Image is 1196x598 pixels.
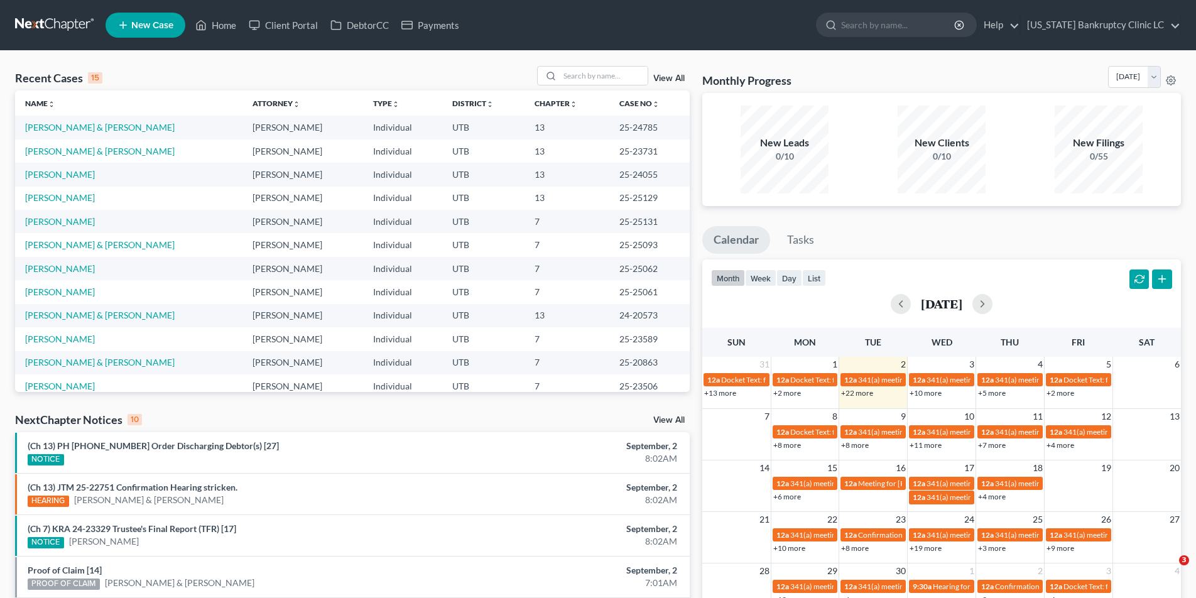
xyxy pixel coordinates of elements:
span: 12a [913,375,925,384]
a: +7 more [978,440,1006,450]
a: +8 more [841,543,869,553]
span: 12a [981,375,994,384]
span: 11 [1031,409,1044,424]
span: 21 [758,512,771,527]
span: 19 [1100,460,1112,476]
span: Docket Text: for [PERSON_NAME] [721,375,834,384]
td: 13 [525,304,609,327]
i: unfold_more [293,101,300,108]
td: 7 [525,257,609,280]
span: 30 [894,563,907,579]
span: 12a [981,479,994,488]
a: +8 more [773,440,801,450]
span: 341(a) meeting for [PERSON_NAME] [858,582,979,591]
div: NextChapter Notices [15,412,142,427]
td: UTB [442,257,525,280]
span: 341(a) meeting for [PERSON_NAME] [790,479,911,488]
a: [PERSON_NAME] & [PERSON_NAME] [25,146,175,156]
a: [PERSON_NAME] [25,216,95,227]
span: Docket Text: for [PERSON_NAME] [1063,375,1176,384]
span: 2 [1036,563,1044,579]
span: 341(a) meeting for [PERSON_NAME] & [PERSON_NAME] [790,582,978,591]
span: 341(a) meeting for [PERSON_NAME] & [PERSON_NAME] [995,427,1183,437]
a: [PERSON_NAME] & [PERSON_NAME] [25,239,175,250]
td: 7 [525,327,609,351]
span: 27 [1168,512,1181,527]
a: [PERSON_NAME] [25,192,95,203]
td: 7 [525,351,609,374]
td: 13 [525,187,609,210]
a: +13 more [704,388,736,398]
td: UTB [442,116,525,139]
div: NOTICE [28,454,64,465]
span: 341(a) meeting for [PERSON_NAME] [1063,530,1185,540]
div: September, 2 [469,481,677,494]
span: 5 [1105,357,1112,372]
span: 1 [831,357,839,372]
a: Help [977,14,1019,36]
a: [PERSON_NAME] [25,286,95,297]
td: UTB [442,139,525,163]
td: 25-20863 [609,351,690,374]
span: 10 [963,409,976,424]
td: 13 [525,163,609,186]
a: (Ch 13) PH [PHONE_NUMBER] Order Discharging Debtor(s) [27] [28,440,279,451]
div: New Leads [741,136,829,150]
td: [PERSON_NAME] [242,233,363,256]
span: 14 [758,460,771,476]
span: 25 [1031,512,1044,527]
a: View All [653,74,685,83]
a: +4 more [978,492,1006,501]
span: 15 [826,460,839,476]
span: 28 [758,563,771,579]
td: Individual [363,327,442,351]
span: 341(a) meeting for [PERSON_NAME] [927,427,1048,437]
span: 341(a) meeting for [PERSON_NAME] [995,530,1116,540]
td: Individual [363,210,442,233]
a: [PERSON_NAME] & [PERSON_NAME] [25,357,175,367]
td: 25-23506 [609,374,690,398]
div: September, 2 [469,440,677,452]
td: UTB [442,327,525,351]
span: 13 [1168,409,1181,424]
div: Recent Cases [15,70,102,85]
span: Hearing for [PERSON_NAME] & [PERSON_NAME] [933,582,1097,591]
iframe: Intercom live chat [1153,555,1183,585]
div: New Filings [1055,136,1143,150]
td: UTB [442,163,525,186]
span: 12a [844,427,857,437]
span: 341(a) meeting for [PERSON_NAME] [995,479,1116,488]
div: 0/10 [898,150,986,163]
div: 8:02AM [469,494,677,506]
a: Nameunfold_more [25,99,55,108]
td: 25-25131 [609,210,690,233]
td: [PERSON_NAME] [242,163,363,186]
td: [PERSON_NAME] [242,210,363,233]
td: Individual [363,351,442,374]
span: 3 [968,357,976,372]
a: (Ch 13) JTM 25-22751 Confirmation Hearing stricken. [28,482,237,492]
span: 341(a) meeting for [PERSON_NAME] [927,375,1048,384]
span: 12a [776,582,789,591]
td: UTB [442,233,525,256]
span: 12a [844,479,857,488]
span: 341(a) meeting for [PERSON_NAME] [927,479,1048,488]
span: 24 [963,512,976,527]
span: Thu [1001,337,1019,347]
button: day [776,269,802,286]
h2: [DATE] [921,297,962,310]
td: UTB [442,187,525,210]
td: 7 [525,280,609,303]
td: 25-25093 [609,233,690,256]
span: 9:30a [913,582,932,591]
td: Individual [363,187,442,210]
span: Fri [1072,337,1085,347]
a: Payments [395,14,465,36]
a: +5 more [978,388,1006,398]
span: New Case [131,21,173,30]
td: Individual [363,233,442,256]
td: 25-25062 [609,257,690,280]
td: [PERSON_NAME] [242,187,363,210]
span: 341(a) meeting for [PERSON_NAME] [858,427,979,437]
span: 18 [1031,460,1044,476]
